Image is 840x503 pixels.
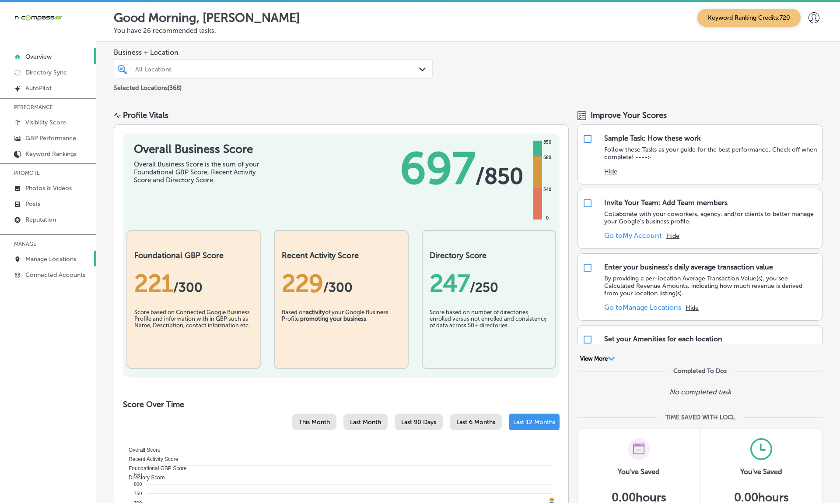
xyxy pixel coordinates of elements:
span: Recent Activity Score [122,456,178,462]
span: Last 12 Months [513,418,555,426]
span: Foundational GBP Score [122,465,187,471]
div: Set your Amenities for each location [604,335,722,343]
div: 0 [544,215,550,222]
p: Manage Locations [25,255,76,263]
span: Directory Score [122,475,165,481]
p: Keyword Rankings [25,150,77,158]
b: promoting your business [300,315,366,322]
tspan: 750 [134,491,142,496]
div: Enter your business's daily average transaction value [604,263,773,271]
span: Business + Location [114,48,433,57]
button: Hide [686,304,699,312]
p: Selected Locations ( 368 ) [114,81,182,92]
p: Follow these Tasks as your guide for the best performance. Check off when complete! ----> [604,146,818,161]
span: /250 [470,280,498,295]
img: 660ab0bf-5cc7-4cb8-ba1c-48b5ae0f18e60NCTV_CLogo_TV_Black_-500x88.png [14,14,62,22]
a: Go toManage Locations [604,303,681,312]
span: This Month [299,418,330,426]
h1: Overall Business Score [134,142,265,156]
div: 850 [542,139,553,146]
b: activity [306,309,325,315]
span: Last Month [350,418,381,426]
span: 697 [400,142,476,195]
span: Overall Score [122,447,161,453]
button: Hide [666,232,679,240]
div: 221 [134,269,253,298]
p: No completed task [669,388,731,396]
div: 247 [430,269,548,298]
div: Score based on Connected Google Business Profile and information with in GBP such as Name, Descri... [134,309,253,353]
h2: Score Over Time [123,400,560,409]
div: Profile Vitals [123,110,168,120]
h2: Recent Activity Score [282,251,400,260]
div: 680 [542,154,553,161]
tspan: 850 [134,472,142,477]
span: / 300 [173,280,203,295]
p: Directory Sync [25,69,67,76]
div: Invite Your Team: Add Team members [604,198,728,207]
p: Reputation [25,216,56,223]
div: All Locations [135,65,420,73]
p: Connected Accounts [25,271,85,279]
h3: You've Saved [740,468,782,476]
span: Improve Your Scores [591,110,667,120]
div: Completed To Dos [673,367,727,375]
p: AutoPilot [25,85,52,92]
h2: Foundational GBP Score [134,251,253,260]
button: View More [577,355,617,363]
p: You have 26 recommended tasks. [114,27,822,35]
div: Based on of your Google Business Profile . [282,309,400,353]
tspan: 800 [134,482,142,487]
a: Go toMy Account [604,231,662,240]
span: / 850 [476,163,523,189]
span: /300 [323,280,353,295]
p: Collaborate with your coworkers, agency, and/or clients to better manage your Google's business p... [604,210,818,225]
div: TIME SAVED WITH LOCL [665,414,735,421]
p: GBP Performance [25,135,76,142]
div: Sample Task: How these work [604,134,700,142]
p: Posts [25,200,40,208]
span: Last 6 Months [456,418,495,426]
div: 340 [542,186,553,193]
div: Score based on number of directories enrolled versus not enrolled and consistency of data across ... [430,309,548,353]
p: Overview [25,53,52,60]
span: Keyword Ranking Credits: 720 [697,9,801,27]
h2: Directory Score [430,251,548,260]
p: Good Morning, [PERSON_NAME] [114,11,300,25]
p: Visibility Score [25,119,66,126]
div: 229 [282,269,400,298]
p: By providing a per-location Average Transaction Value(s), you see Calculated Revenue Amounts, ind... [604,275,818,297]
h3: You've Saved [618,468,660,476]
span: Last 90 Days [401,418,436,426]
p: Photos & Videos [25,184,72,192]
button: Hide [604,168,617,175]
div: Overall Business Score is the sum of your Foundational GBP Score, Recent Activity Score and Direc... [134,160,265,184]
